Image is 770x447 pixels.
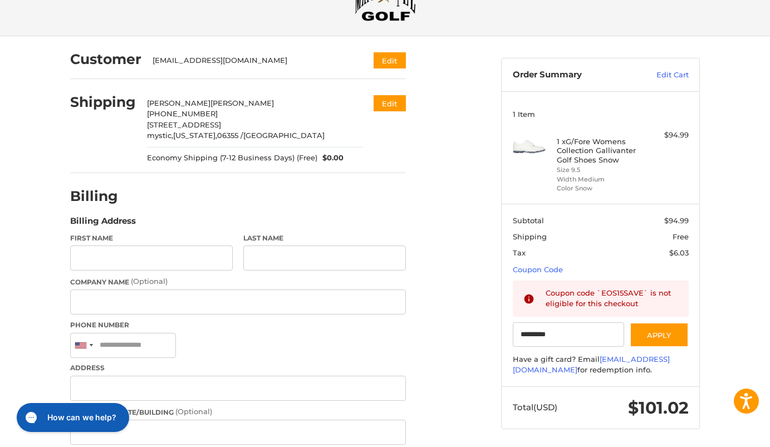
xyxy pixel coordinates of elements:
div: $94.99 [645,130,689,141]
div: [EMAIL_ADDRESS][DOMAIN_NAME] [153,55,352,66]
span: Total (USD) [513,402,557,412]
div: Have a gift card? Email for redemption info. [513,354,689,376]
span: $0.00 [317,153,344,164]
li: Width Medium [557,175,642,184]
button: Edit [374,95,406,111]
h4: 1 x G/Fore Womens Collection Gallivanter Golf Shoes Snow [557,137,642,164]
a: Coupon Code [513,265,563,274]
span: Economy Shipping (7-12 Business Days) (Free) [147,153,317,164]
small: (Optional) [131,277,168,286]
span: Free [673,232,689,241]
h3: 1 Item [513,110,689,119]
label: First Name [70,233,233,243]
label: Address [70,363,406,373]
span: [PHONE_NUMBER] [147,109,218,118]
legend: Billing Address [70,215,136,233]
li: Color Snow [557,184,642,193]
span: [PERSON_NAME] [210,99,274,107]
span: Tax [513,248,526,257]
span: [GEOGRAPHIC_DATA] [243,131,325,140]
button: Edit [374,52,406,68]
h2: Billing [70,188,135,205]
label: Company Name [70,276,406,287]
span: $101.02 [628,397,689,418]
span: Subtotal [513,216,544,225]
span: 06355 / [217,131,243,140]
span: $6.03 [669,248,689,257]
div: Coupon code `EOS15SAVE` is not eligible for this checkout [546,288,678,310]
label: Apartment/Suite/Building [70,406,406,417]
label: Phone Number [70,320,406,330]
h2: Shipping [70,94,136,111]
button: Apply [630,322,689,347]
span: [US_STATE], [173,131,217,140]
input: Gift Certificate or Coupon Code [513,322,625,347]
div: United States: +1 [71,333,96,357]
li: Size 9.5 [557,165,642,175]
span: $94.99 [664,216,689,225]
iframe: Gorgias live chat messenger [11,399,133,436]
h2: Customer [70,51,141,68]
h3: Order Summary [513,70,632,81]
label: Last Name [243,233,406,243]
a: Edit Cart [632,70,689,81]
span: [PERSON_NAME] [147,99,210,107]
span: Shipping [513,232,547,241]
small: (Optional) [175,407,212,416]
span: [STREET_ADDRESS] [147,120,221,129]
span: mystic, [147,131,173,140]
